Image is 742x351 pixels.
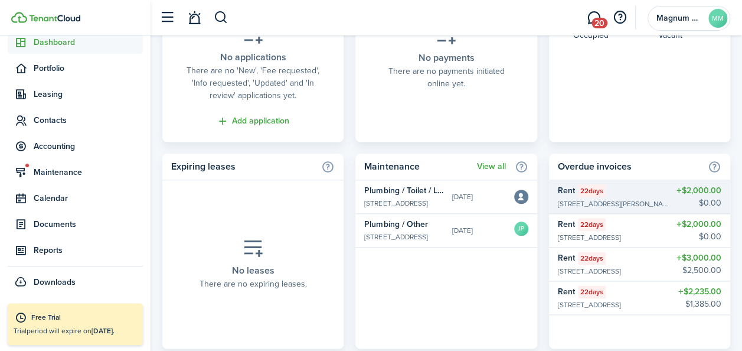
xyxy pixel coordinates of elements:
widget-list-item-description: [STREET_ADDRESS][PERSON_NAME] [558,199,668,209]
p: $0.00 [676,230,721,243]
a: View all [477,162,506,171]
a: Add application [217,115,289,128]
time: [DATE] [452,191,473,202]
widget-list-item-description: [STREET_ADDRESS] [558,232,645,243]
p: $3,000.00 [676,252,721,264]
span: Portfolio [34,62,143,74]
span: Maintenance [34,166,143,178]
span: 22 days [580,253,603,264]
p: $0.00 [676,197,721,209]
p: $2,235.00 [678,285,721,298]
widget-list-item-description: [STREET_ADDRESS] [364,198,443,209]
home-widget-title: Overdue invoices [558,160,702,174]
widget-list-item-description: [STREET_ADDRESS] [558,266,645,277]
widget-list-item-title: Rent [558,218,575,230]
img: TenantCloud [29,15,80,22]
avatar-text: JP [514,222,528,236]
avatar-text: MM [708,9,727,28]
placeholder-description: There are no 'New', 'Fee requested', 'Info requested', 'Updated' and 'In review' applications yet. [180,64,326,102]
placeholder-title: No leases [232,264,274,278]
button: Open sidebar [156,6,178,29]
span: Documents [34,218,143,230]
widget-list-item-title: Rent [558,252,575,264]
a: Reports [8,239,143,262]
span: Dashboard [34,36,143,48]
span: Magnum Management LLC [656,14,704,22]
span: Contacts [34,114,143,126]
p: $2,000.00 [676,184,721,197]
a: Free TrialTrialperiod will expire on[DATE]. [8,303,143,345]
widget-list-item-title: Rent [558,285,575,298]
widget-list-item-title: Rent [558,184,575,197]
div: Free Trial [31,312,137,324]
p: $2,000.00 [676,218,721,230]
a: Dashboard [8,31,143,54]
button: Open resource center [610,8,630,28]
a: Messaging [583,3,605,33]
p: Trial [14,326,137,336]
a: Notifications [183,3,205,33]
span: period will expire on [27,326,115,336]
span: 22 days [580,219,603,230]
p: $1,385.00 [678,298,721,310]
span: Reports [34,244,143,256]
widget-list-item-title: Plumbing / Toilet / Leaking / Other [364,184,443,197]
placeholder-description: There are no expiring leases. [200,278,307,290]
span: 20 [591,18,607,28]
b: [DATE]. [91,326,115,336]
p: $2,500.00 [676,264,721,277]
span: Calendar [34,192,143,204]
img: TenantCloud [11,12,27,23]
home-widget-title: Maintenance [364,160,470,174]
widget-list-item-description: [STREET_ADDRESS] [558,300,645,310]
home-widget-title: Expiring leases [171,160,315,174]
time: [DATE] [452,225,473,236]
widget-list-item-description: [STREET_ADDRESS] [364,232,443,242]
button: Search [214,8,228,28]
span: 22 days [580,186,603,196]
widget-list-item-title: Plumbing / Other [364,218,443,230]
placeholder-title: No applications [220,50,286,64]
placeholder-title: No payments [418,51,474,65]
placeholder-description: There are no payments initiated online yet. [382,65,510,90]
span: Leasing [34,88,143,100]
span: Accounting [34,140,143,152]
span: Downloads [34,276,76,288]
span: 22 days [580,287,603,297]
